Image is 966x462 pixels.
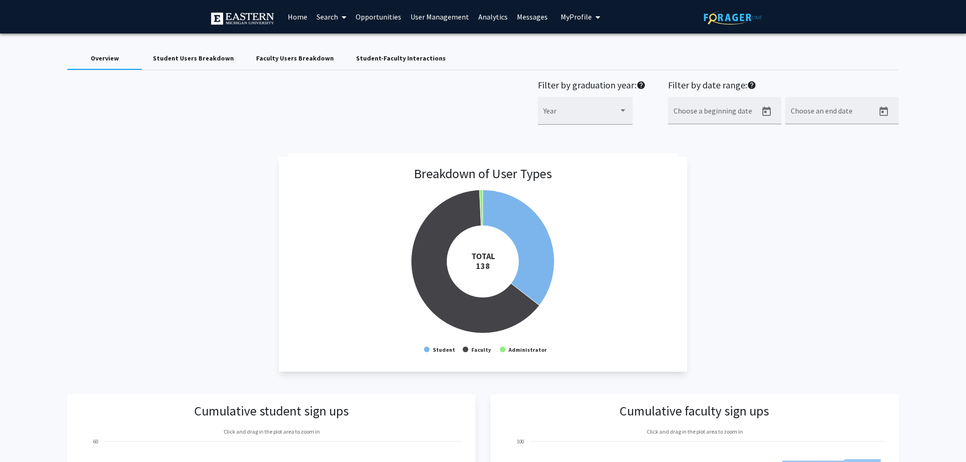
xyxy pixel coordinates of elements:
[471,251,495,271] tspan: TOTAL 138
[508,346,547,353] text: Administrator
[874,102,893,121] button: Open calendar
[517,438,524,445] text: 100
[194,403,349,419] h3: Cumulative student sign ups
[406,0,474,33] a: User Management
[211,13,274,25] img: Eastern Michigan University Logo
[7,420,40,455] iframe: Chat
[474,0,512,33] a: Analytics
[356,54,446,63] div: Student-Faculty Interactions
[433,346,455,353] text: Student
[472,346,492,353] text: Faculty
[636,80,646,91] mat-icon: help
[512,0,552,33] a: Messages
[91,54,119,63] div: Overview
[414,166,552,182] h3: Breakdown of User Types
[351,0,406,33] a: Opportunities
[747,80,756,91] mat-icon: help
[538,80,646,93] h2: Filter by graduation year:
[620,403,769,419] h3: Cumulative faculty sign ups
[153,54,234,63] div: Student Users Breakdown
[704,10,762,25] img: ForagerOne Logo
[668,80,899,93] h2: Filter by date range:
[757,102,776,121] button: Open calendar
[283,0,312,33] a: Home
[224,428,320,435] text: Click and drag in the plot area to zoom in
[256,54,334,63] div: Faculty Users Breakdown
[647,428,743,435] text: Click and drag in the plot area to zoom in
[312,0,351,33] a: Search
[561,12,592,21] span: My Profile
[93,438,98,445] text: 60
